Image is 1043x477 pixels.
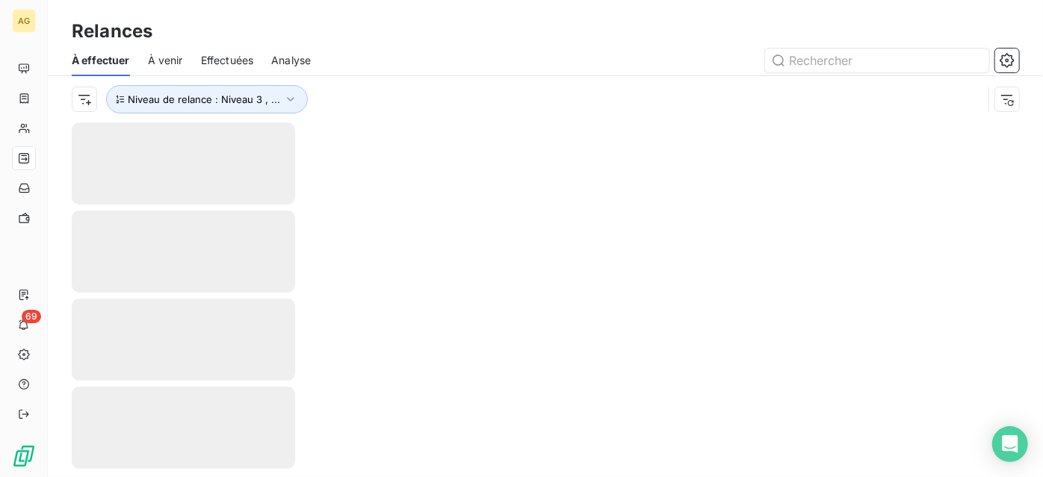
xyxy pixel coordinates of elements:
[148,53,183,68] span: À venir
[72,18,152,45] h3: Relances
[12,444,36,468] img: Logo LeanPay
[992,426,1028,462] div: Open Intercom Messenger
[201,53,254,68] span: Effectuées
[271,53,311,68] span: Analyse
[72,53,130,68] span: À effectuer
[106,85,308,113] button: Niveau de relance : Niveau 3 , ...
[12,9,36,33] div: AG
[765,49,989,72] input: Rechercher
[22,310,41,323] span: 69
[128,93,280,105] span: Niveau de relance : Niveau 3 , ...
